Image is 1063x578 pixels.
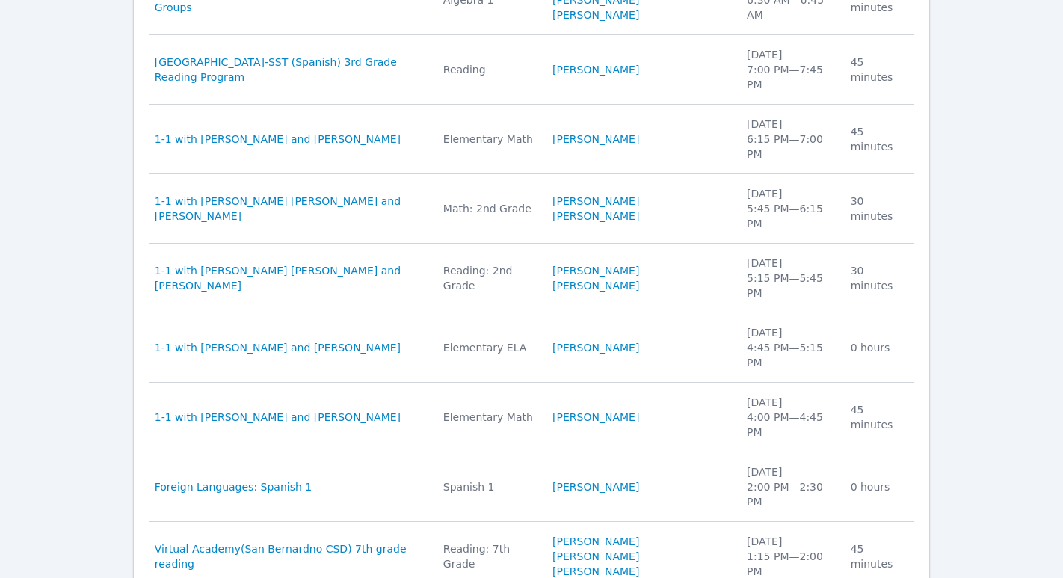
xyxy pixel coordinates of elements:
[149,244,915,313] tr: 1-1 with [PERSON_NAME] [PERSON_NAME] and [PERSON_NAME]Reading: 2nd Grade[PERSON_NAME] [PERSON_NAM...
[155,541,425,571] a: Virtual Academy(San Bernardno CSD) 7th grade reading
[155,263,425,293] a: 1-1 with [PERSON_NAME] [PERSON_NAME] and [PERSON_NAME]
[155,55,425,84] a: [GEOGRAPHIC_DATA]-SST (Spanish) 3rd Grade Reading Program
[552,132,639,147] a: [PERSON_NAME]
[851,402,906,432] div: 45 minutes
[443,479,534,494] div: Spanish 1
[155,479,312,494] a: Foreign Languages: Spanish 1
[747,186,833,231] div: [DATE] 5:45 PM — 6:15 PM
[552,340,639,355] a: [PERSON_NAME]
[149,105,915,174] tr: 1-1 with [PERSON_NAME] and [PERSON_NAME]Elementary Math[PERSON_NAME][DATE]6:15 PM—7:00 PM45 minutes
[443,132,534,147] div: Elementary Math
[552,7,639,22] a: [PERSON_NAME]
[443,201,534,216] div: Math: 2nd Grade
[747,117,833,162] div: [DATE] 6:15 PM — 7:00 PM
[747,325,833,370] div: [DATE] 4:45 PM — 5:15 PM
[155,410,401,425] a: 1-1 with [PERSON_NAME] and [PERSON_NAME]
[149,174,915,244] tr: 1-1 with [PERSON_NAME] [PERSON_NAME] and [PERSON_NAME]Math: 2nd Grade[PERSON_NAME] [PERSON_NAME][...
[149,35,915,105] tr: [GEOGRAPHIC_DATA]-SST (Spanish) 3rd Grade Reading ProgramReading[PERSON_NAME][DATE]7:00 PM—7:45 P...
[443,340,534,355] div: Elementary ELA
[851,263,906,293] div: 30 minutes
[443,263,534,293] div: Reading: 2nd Grade
[155,194,425,224] a: 1-1 with [PERSON_NAME] [PERSON_NAME] and [PERSON_NAME]
[747,395,833,440] div: [DATE] 4:00 PM — 4:45 PM
[149,452,915,522] tr: Foreign Languages: Spanish 1Spanish 1[PERSON_NAME][DATE]2:00 PM—2:30 PM0 hours
[443,62,534,77] div: Reading
[851,55,906,84] div: 45 minutes
[155,132,401,147] a: 1-1 with [PERSON_NAME] and [PERSON_NAME]
[552,479,639,494] a: [PERSON_NAME]
[443,541,534,571] div: Reading: 7th Grade
[149,313,915,383] tr: 1-1 with [PERSON_NAME] and [PERSON_NAME]Elementary ELA[PERSON_NAME][DATE]4:45 PM—5:15 PM0 hours
[443,410,534,425] div: Elementary Math
[552,410,639,425] a: [PERSON_NAME]
[747,256,833,301] div: [DATE] 5:15 PM — 5:45 PM
[851,479,906,494] div: 0 hours
[149,383,915,452] tr: 1-1 with [PERSON_NAME] and [PERSON_NAME]Elementary Math[PERSON_NAME][DATE]4:00 PM—4:45 PM45 minutes
[851,124,906,154] div: 45 minutes
[552,194,729,224] a: [PERSON_NAME] [PERSON_NAME]
[552,62,639,77] a: [PERSON_NAME]
[851,340,906,355] div: 0 hours
[155,340,401,355] a: 1-1 with [PERSON_NAME] and [PERSON_NAME]
[851,194,906,224] div: 30 minutes
[851,541,906,571] div: 45 minutes
[552,534,729,564] a: [PERSON_NAME] [PERSON_NAME]
[552,263,729,293] a: [PERSON_NAME] [PERSON_NAME]
[747,464,833,509] div: [DATE] 2:00 PM — 2:30 PM
[747,47,833,92] div: [DATE] 7:00 PM — 7:45 PM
